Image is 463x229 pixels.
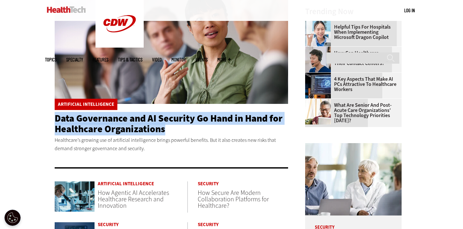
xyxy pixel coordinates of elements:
a: Security [198,222,288,227]
a: Artificial Intelligence [58,102,114,107]
a: How Agentic AI Accelerates Healthcare Research and Innovation [98,188,169,210]
a: CDW [95,42,144,49]
img: Home [47,6,86,13]
a: Older person using tablet [305,99,334,104]
a: Log in [404,7,415,13]
div: User menu [404,7,415,14]
img: Healthcare contact center [305,47,331,72]
a: What Are Senior and Post-Acute Care Organizations’ Top Technology Priorities [DATE]? [305,103,398,123]
a: 4 Key Aspects That Make AI PCs Attractive to Healthcare Workers [305,77,398,92]
span: Topics [45,57,57,62]
img: Desktop monitor with brain AI concept [305,73,331,98]
span: Specialty [66,57,83,62]
a: Artificial Intelligence [98,181,187,186]
a: How Secure Are Modern Collaboration Platforms for Healthcare? [198,188,269,210]
a: Events [195,57,208,62]
a: Security [98,222,187,227]
img: scientist looks through microscope in lab [55,181,95,212]
img: Older person using tablet [305,99,331,124]
a: Healthcare contact center [305,47,334,52]
p: Healthcare’s growing use of artificial intelligence brings powerful benefits. But it also creates... [55,136,288,152]
a: Desktop monitor with brain AI concept [305,73,334,78]
a: Data Governance and AI Security Go Hand in Hand for Healthcare Organizations [55,112,283,135]
a: Tips & Tactics [118,57,142,62]
a: Security [198,181,288,186]
span: More [217,57,231,62]
div: Cookie Settings [5,210,21,226]
a: Video [152,57,162,62]
img: incident response team discusses around a table [305,143,402,215]
a: MonITor [171,57,186,62]
button: Open Preferences [5,210,21,226]
a: Features [93,57,108,62]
